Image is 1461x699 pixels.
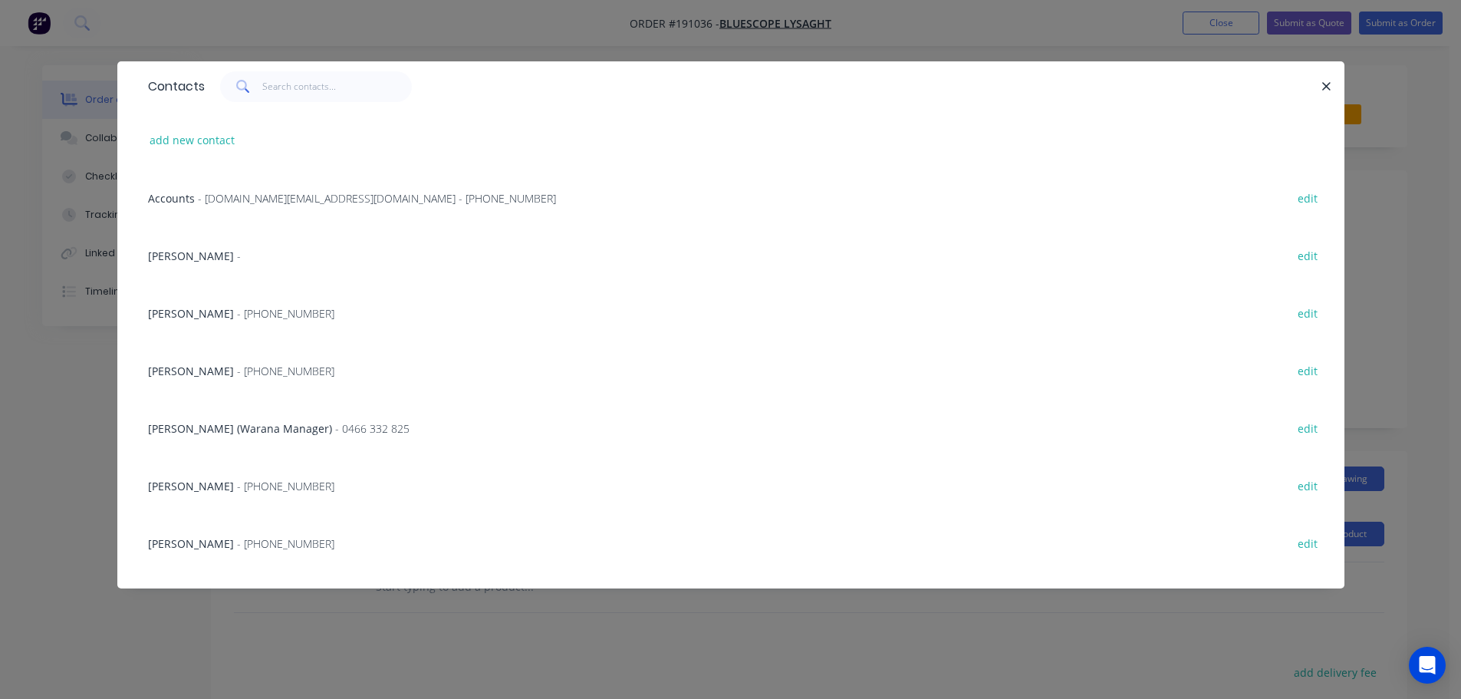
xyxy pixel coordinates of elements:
div: Open Intercom Messenger [1409,647,1446,684]
span: [PERSON_NAME] [148,364,234,378]
span: [PERSON_NAME] [148,479,234,493]
button: add new contact [142,130,243,150]
button: edit [1290,417,1326,438]
span: - [PHONE_NUMBER] [237,479,334,493]
button: edit [1290,475,1326,496]
span: - [PHONE_NUMBER] [237,306,334,321]
button: edit [1290,187,1326,208]
div: Contacts [140,62,205,111]
button: edit [1290,245,1326,265]
button: edit [1290,532,1326,553]
span: - 0466 332 825 [335,421,410,436]
span: - [237,249,241,263]
span: - [PHONE_NUMBER] [237,364,334,378]
span: [PERSON_NAME] [148,249,234,263]
span: - [PHONE_NUMBER] [237,536,334,551]
span: Accounts [148,191,195,206]
span: - [DOMAIN_NAME][EMAIL_ADDRESS][DOMAIN_NAME] - [PHONE_NUMBER] [198,191,556,206]
input: Search contacts... [262,71,412,102]
span: [PERSON_NAME] [148,306,234,321]
span: [PERSON_NAME] (Warana Manager) [148,421,332,436]
button: edit [1290,360,1326,381]
span: [PERSON_NAME] [148,536,234,551]
button: edit [1290,302,1326,323]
